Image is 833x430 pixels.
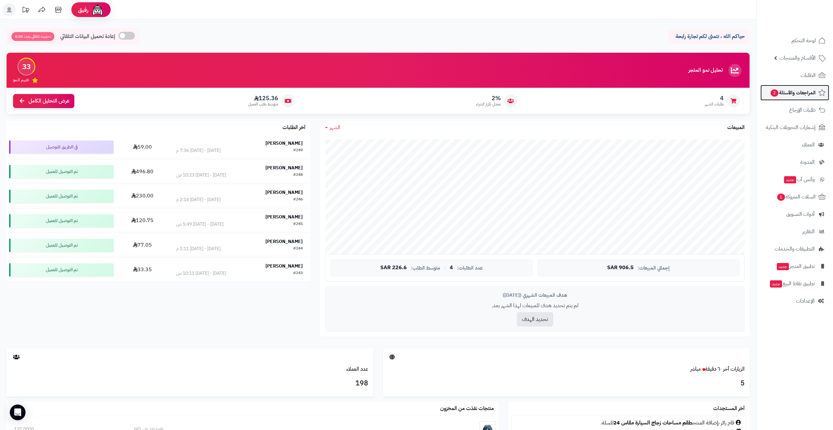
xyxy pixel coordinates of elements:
div: تم التوصيل للعميل [9,263,114,276]
a: تحديثات المنصة [17,3,34,18]
td: 33.35 [116,258,169,282]
span: معدل تكرار الشراء [476,102,501,107]
a: الزيارات آخر ٦٠ دقيقةمباشر [690,365,745,373]
h3: تحليل نمو المتجر [688,67,723,73]
strong: [PERSON_NAME] [265,189,303,196]
td: 59.00 [116,135,169,159]
span: تحديث تلقائي بعد: 4:30 [11,32,54,41]
span: جديد [770,280,782,288]
span: الطلبات [801,71,816,80]
span: تقييم النمو [13,77,29,83]
td: 496.80 [116,159,169,184]
p: حياكم الله ، نتمنى لكم تجارة رابحة [673,33,745,40]
span: طلبات الإرجاع [789,105,816,115]
div: تم التوصيل للعميل [9,239,114,252]
a: الإعدادات [760,293,829,309]
span: التطبيقات والخدمات [775,244,815,253]
span: | [444,265,446,270]
span: إشعارات التحويلات البنكية [766,123,816,132]
span: متوسط طلب العميل [248,102,278,107]
div: #246 [293,196,303,203]
a: تطبيق المتجرجديد [760,258,829,274]
td: 77.05 [116,233,169,257]
div: [DATE] - [DATE] 7:36 م [176,147,221,154]
div: تم التوصيل للعميل [9,214,114,227]
span: 4 [450,265,453,271]
a: المدونة [760,154,829,170]
a: لوحة التحكم [760,33,829,48]
a: العملاء [760,137,829,153]
span: رفيق [78,6,88,14]
h3: 5 [388,378,745,389]
span: 2% [476,95,501,102]
td: 230.00 [116,184,169,208]
span: 125.36 [248,95,278,102]
p: لم يتم تحديد هدف للمبيعات لهذا الشهر بعد. [330,302,739,309]
span: إعادة تحميل البيانات التلقائي [60,33,115,40]
span: 2 [770,89,778,97]
div: [DATE] - [DATE] 1:11 م [176,246,221,252]
span: الأقسام والمنتجات [780,53,816,63]
span: 1 [777,194,785,201]
strong: [PERSON_NAME] [265,214,303,220]
div: #248 [293,172,303,178]
img: logo-2.png [788,18,827,32]
a: وآتس آبجديد [760,172,829,187]
span: العملاء [802,140,815,149]
div: [DATE] - [DATE] 5:49 ص [176,221,224,228]
a: السلات المتروكة1 [760,189,829,205]
a: طلبات الإرجاع [760,102,829,118]
span: جديد [784,176,796,183]
strong: [PERSON_NAME] [265,164,303,171]
span: جديد [777,263,789,270]
span: لوحة التحكم [791,36,816,45]
strong: [PERSON_NAME] [265,263,303,270]
span: 4 [705,95,724,102]
div: #249 [293,147,303,154]
span: 906.5 SAR [607,265,634,271]
span: التقارير [802,227,815,236]
span: الإعدادات [796,296,815,306]
h3: المبيعات [727,125,745,131]
span: المراجعات والأسئلة [770,88,816,97]
div: [DATE] - [DATE] 2:14 م [176,196,221,203]
td: 120.75 [116,209,169,233]
a: المراجعات والأسئلة2 [760,85,829,101]
h3: آخر المستجدات [713,406,745,412]
a: التطبيقات والخدمات [760,241,829,257]
a: عدد العملاء [346,365,368,373]
h3: 198 [11,378,368,389]
a: إشعارات التحويلات البنكية [760,120,829,135]
div: Open Intercom Messenger [10,404,26,420]
div: في الطريق للتوصيل [9,140,114,154]
span: عرض التحليل الكامل [28,97,69,105]
a: أدوات التسويق [760,206,829,222]
div: هدف المبيعات الشهري ([DATE]) [330,292,739,299]
span: تطبيق المتجر [776,262,815,271]
a: عرض التحليل الكامل [13,94,74,108]
span: 226.6 SAR [380,265,407,271]
span: إجمالي المبيعات: [638,265,670,271]
small: مباشر [690,365,701,373]
h3: آخر الطلبات [282,125,305,131]
span: عدد الطلبات: [457,265,483,271]
span: طلبات الشهر [705,102,724,107]
button: تحديد الهدف [517,312,553,327]
a: طقم مساحات زجاج السيارة مقاس 24 [613,419,693,427]
div: تم التوصيل للعميل [9,165,114,178]
span: تطبيق نقاط البيع [769,279,815,288]
div: [DATE] - [DATE] 10:23 ص [176,172,226,178]
strong: [PERSON_NAME] [265,140,303,147]
a: الشهر [325,124,340,131]
div: #245 [293,221,303,228]
span: أدوات التسويق [786,210,815,219]
span: السلات المتروكة [776,192,816,201]
span: وآتس آب [783,175,815,184]
div: #243 [293,270,303,277]
strong: [PERSON_NAME] [265,238,303,245]
div: تم التوصيل للعميل [9,190,114,203]
img: ai-face.png [91,3,104,16]
span: المدونة [800,158,815,167]
div: #244 [293,246,303,252]
a: التقارير [760,224,829,239]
